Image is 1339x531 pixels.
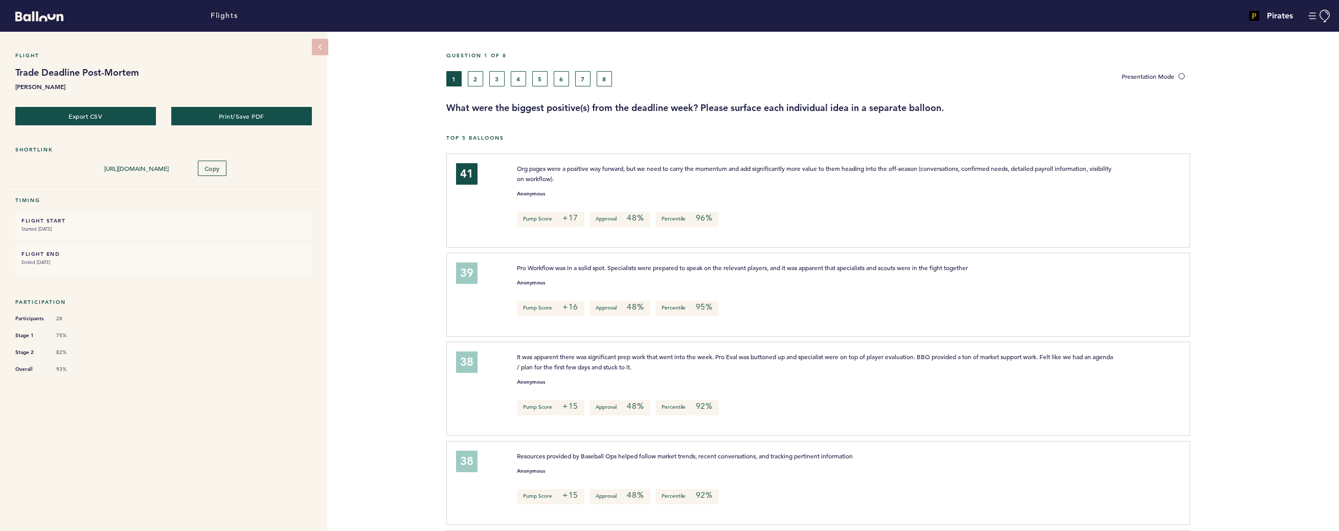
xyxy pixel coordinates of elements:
div: 41 [456,163,478,185]
em: 95% [696,302,713,312]
em: +15 [562,490,578,500]
em: +16 [562,302,578,312]
b: [PERSON_NAME] [15,81,312,92]
small: Anonymous [517,280,545,285]
em: 48% [627,302,644,312]
svg: Balloon [15,11,63,21]
h4: Pirates [1267,10,1293,22]
em: 92% [696,401,713,411]
button: Copy [198,161,226,176]
h3: What were the biggest positive(s) from the deadline week? Please surface each individual idea in ... [446,102,1331,114]
h5: Top 5 Balloons [446,135,1331,141]
a: Balloon [8,10,63,21]
p: Approval [589,489,650,504]
span: Stage 1 [15,330,46,341]
span: Pro Workflow was in a solid spot. Specialists were prepared to speak on the relevant players, and... [517,263,968,272]
p: Percentile [655,212,719,227]
em: 48% [627,401,644,411]
a: Flights [211,10,238,21]
small: Started [DATE] [21,224,306,234]
em: 48% [627,213,644,223]
small: Anonymous [517,380,545,385]
button: 8 [597,71,612,86]
em: 48% [627,490,644,500]
h5: Timing [15,197,312,204]
p: Approval [589,301,650,316]
p: Pump Score [517,212,584,227]
p: Approval [589,400,650,415]
button: Print/Save PDF [171,107,312,125]
h5: Shortlink [15,146,312,153]
span: 75% [56,332,87,339]
button: 4 [511,71,526,86]
span: 82% [56,349,87,356]
div: 38 [456,351,478,373]
span: 93% [56,366,87,373]
div: 39 [456,262,478,284]
div: 38 [456,451,478,472]
small: Anonymous [517,469,545,474]
span: Participants [15,314,46,324]
p: Approval [589,212,650,227]
span: 28 [56,315,87,322]
p: Percentile [655,301,719,316]
button: 5 [532,71,548,86]
h5: Flight [15,52,312,59]
button: Export CSV [15,107,156,125]
small: Ended [DATE] [21,257,306,268]
em: 92% [696,490,713,500]
h5: Question 1 of 8 [446,52,1331,59]
span: It was apparent there was significant prep work that went into the week. Pro Eval was buttoned up... [517,352,1115,371]
small: Anonymous [517,191,545,196]
em: +17 [562,213,578,223]
span: Overall [15,364,46,374]
p: Percentile [655,400,719,415]
button: 2 [468,71,483,86]
h6: FLIGHT START [21,217,306,224]
span: Stage 2 [15,347,46,358]
button: 1 [446,71,462,86]
button: 7 [575,71,591,86]
span: Resources provided by Baseball Ops helped follow market trends, recent conversations, and trackin... [517,452,853,460]
button: Manage Account [1308,10,1331,23]
span: Copy [205,164,220,172]
em: +15 [562,401,578,411]
button: 3 [489,71,505,86]
p: Percentile [655,489,719,504]
em: 96% [696,213,713,223]
h5: Participation [15,299,312,305]
h6: FLIGHT END [21,251,306,257]
span: Presentation Mode [1122,72,1174,80]
p: Pump Score [517,301,584,316]
span: Org pages were a positive way forward, but we need to carry the momentum and add significantly mo... [517,164,1113,183]
h1: Trade Deadline Post-Mortem [15,67,312,79]
p: Pump Score [517,489,584,504]
p: Pump Score [517,400,584,415]
button: 6 [554,71,569,86]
